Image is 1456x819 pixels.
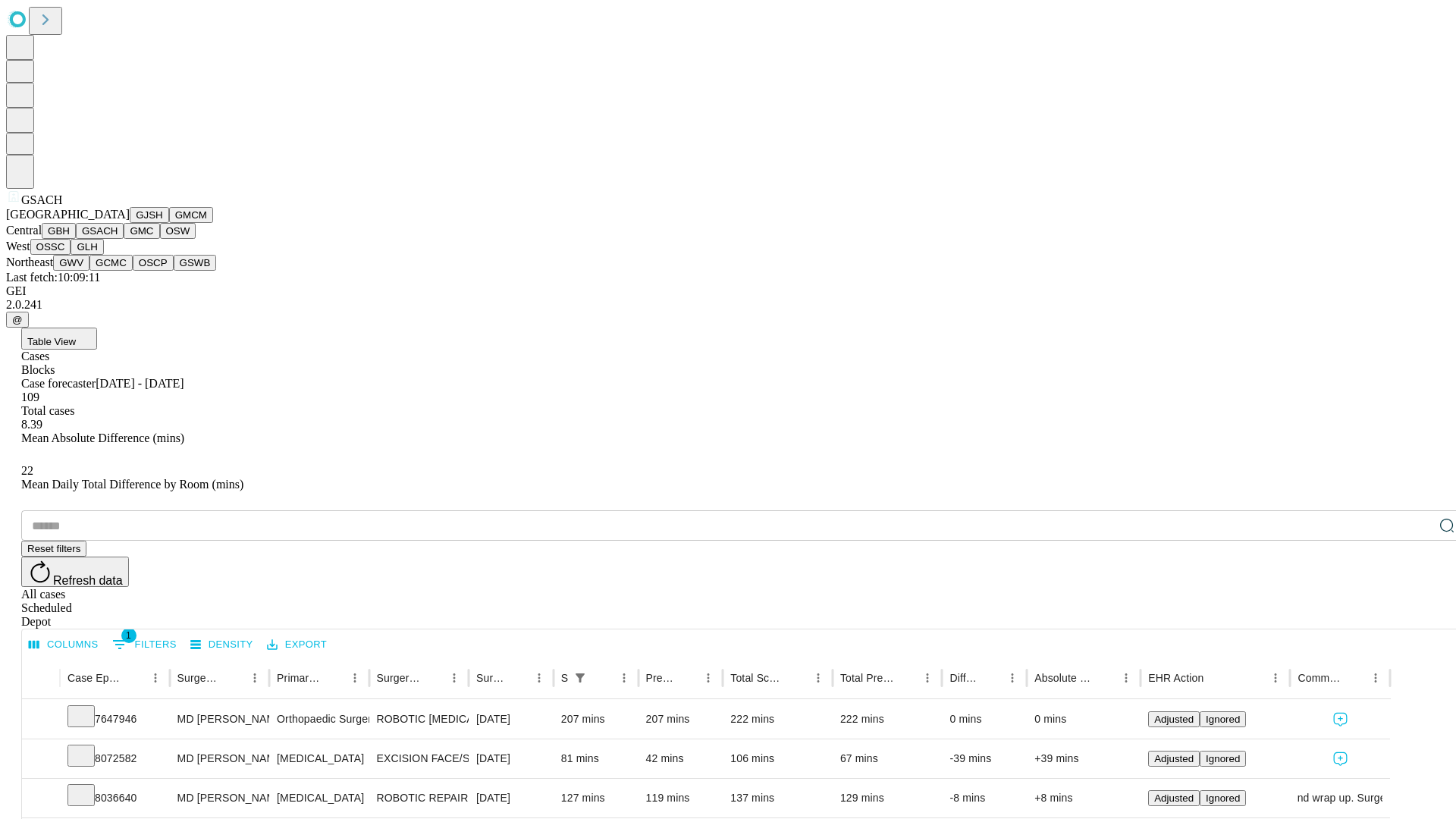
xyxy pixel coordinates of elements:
[1116,667,1137,689] button: Menu
[21,391,39,403] span: 109
[561,672,568,684] div: Scheduled In Room Duration
[53,574,123,587] span: Refresh data
[30,786,52,812] button: Expand
[6,224,42,237] span: Central
[6,312,29,328] button: @
[169,207,213,223] button: GMCM
[1034,700,1133,739] div: 0 mins
[422,667,444,689] button: Sort
[1200,790,1246,806] button: Ignored
[6,284,1450,298] div: GEI
[840,739,935,778] div: 67 mins
[949,700,1019,739] div: 0 mins
[25,633,102,657] button: Select columns
[1148,790,1200,806] button: Adjusted
[786,667,808,689] button: Sort
[21,464,33,477] span: 22
[277,779,361,817] div: [MEDICAL_DATA]
[42,223,76,239] button: GBH
[30,746,52,773] button: Expand
[277,739,361,778] div: [MEDICAL_DATA]
[177,779,262,817] div: MD [PERSON_NAME] Md
[377,779,461,817] div: ROBOTIC REPAIR INITIAL [MEDICAL_DATA] REDUCIBLE AGE [DEMOGRAPHIC_DATA] OR MORE
[1148,672,1203,684] div: EHR Action
[1154,753,1194,764] span: Adjusted
[1154,792,1194,804] span: Adjusted
[730,672,785,684] div: Total Scheduled Duration
[21,557,129,587] button: Refresh data
[698,667,719,689] button: Menu
[561,739,631,778] div: 81 mins
[277,672,321,684] div: Primary Service
[570,667,591,689] button: Show filters
[121,628,136,643] span: 1
[1094,667,1116,689] button: Sort
[6,240,30,253] span: West
[1206,792,1240,804] span: Ignored
[840,700,935,739] div: 222 mins
[1200,711,1246,727] button: Ignored
[21,478,243,491] span: Mean Daily Total Difference by Room (mins)
[21,418,42,431] span: 8.39
[476,700,546,739] div: [DATE]
[646,700,716,739] div: 207 mins
[1205,667,1226,689] button: Sort
[124,667,145,689] button: Sort
[67,739,162,778] div: 8072582
[6,208,130,221] span: [GEOGRAPHIC_DATA]
[613,667,635,689] button: Menu
[145,667,166,689] button: Menu
[223,667,244,689] button: Sort
[1206,714,1240,725] span: Ignored
[949,739,1019,778] div: -39 mins
[21,328,97,350] button: Table View
[130,207,169,223] button: GJSH
[646,779,716,817] div: 119 mins
[67,672,122,684] div: Case Epic Id
[1265,667,1286,689] button: Menu
[949,672,979,684] div: Difference
[187,633,257,657] button: Density
[676,667,698,689] button: Sort
[174,255,217,271] button: GSWB
[21,431,184,444] span: Mean Absolute Difference (mins)
[124,223,159,239] button: GMC
[177,700,262,739] div: MD [PERSON_NAME]
[507,667,529,689] button: Sort
[263,633,331,657] button: Export
[981,667,1002,689] button: Sort
[76,223,124,239] button: GSACH
[1206,753,1240,764] span: Ignored
[529,667,550,689] button: Menu
[177,672,221,684] div: Surgeon Name
[67,700,162,739] div: 7647946
[476,739,546,778] div: [DATE]
[730,700,825,739] div: 222 mins
[21,404,74,417] span: Total cases
[323,667,344,689] button: Sort
[561,700,631,739] div: 207 mins
[1034,779,1133,817] div: +8 mins
[277,700,361,739] div: Orthopaedic Surgery
[592,667,613,689] button: Sort
[21,193,62,206] span: GSACH
[1365,667,1386,689] button: Menu
[1298,779,1382,817] div: changed pt. prep and wrap up. Surgeon requested 90 mins
[53,255,89,271] button: GWV
[71,239,103,255] button: GLH
[840,672,895,684] div: Total Predicted Duration
[561,779,631,817] div: 127 mins
[730,779,825,817] div: 137 mins
[133,255,174,271] button: OSCP
[1298,672,1341,684] div: Comments
[6,271,100,284] span: Last fetch: 10:09:11
[1154,714,1194,725] span: Adjusted
[27,543,80,554] span: Reset filters
[1148,711,1200,727] button: Adjusted
[808,667,829,689] button: Menu
[730,739,825,778] div: 106 mins
[244,667,265,689] button: Menu
[1200,751,1246,767] button: Ignored
[12,314,23,325] span: @
[1344,667,1365,689] button: Sort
